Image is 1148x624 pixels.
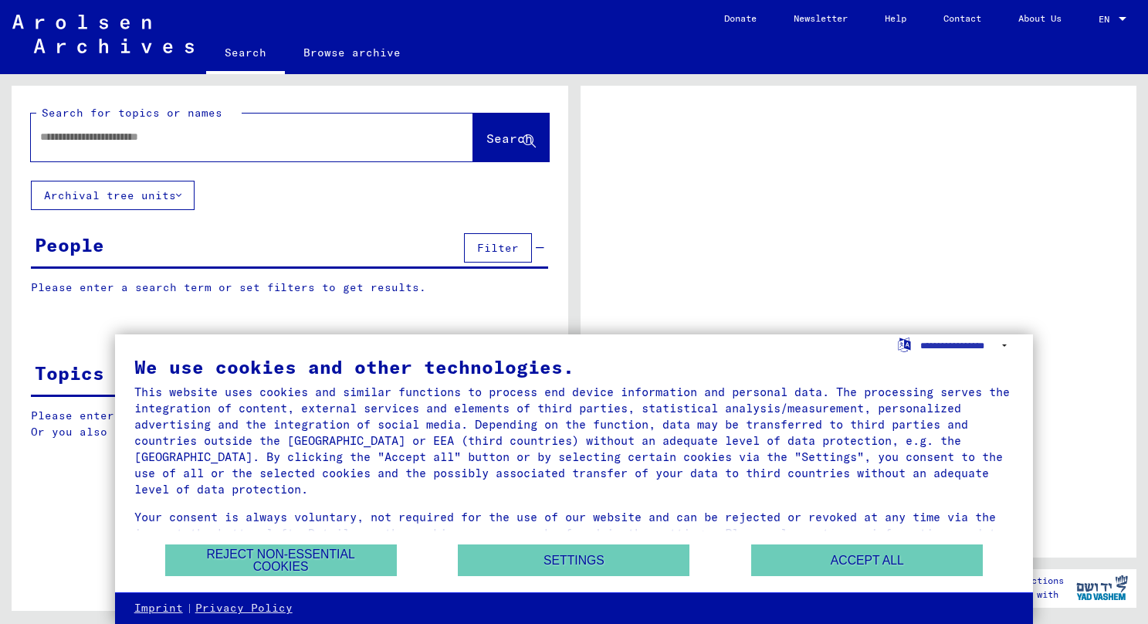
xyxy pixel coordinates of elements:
a: Imprint [134,601,183,616]
span: Search [486,131,533,146]
div: People [35,231,104,259]
p: Please enter a search term or set filters to get results. Or you also can browse the manually. [31,408,549,440]
a: Browse archive [285,34,419,71]
img: Arolsen_neg.svg [12,15,194,53]
a: Privacy Policy [195,601,293,616]
button: Search [473,114,549,161]
span: Filter [477,241,519,255]
div: Topics [35,359,104,387]
mat-label: Search for topics or names [42,106,222,120]
button: Settings [458,544,689,576]
p: Please enter a search term or set filters to get results. [31,280,548,296]
img: yv_logo.png [1073,568,1131,607]
span: EN [1099,14,1116,25]
div: Your consent is always voluntary, not required for the use of our website and can be rejected or ... [134,509,1014,558]
div: This website uses cookies and similar functions to process end device information and personal da... [134,384,1014,497]
button: Reject non-essential cookies [165,544,397,576]
a: Search [206,34,285,74]
button: Archival tree units [31,181,195,210]
button: Filter [464,233,532,263]
button: Accept all [751,544,983,576]
div: We use cookies and other technologies. [134,358,1014,376]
